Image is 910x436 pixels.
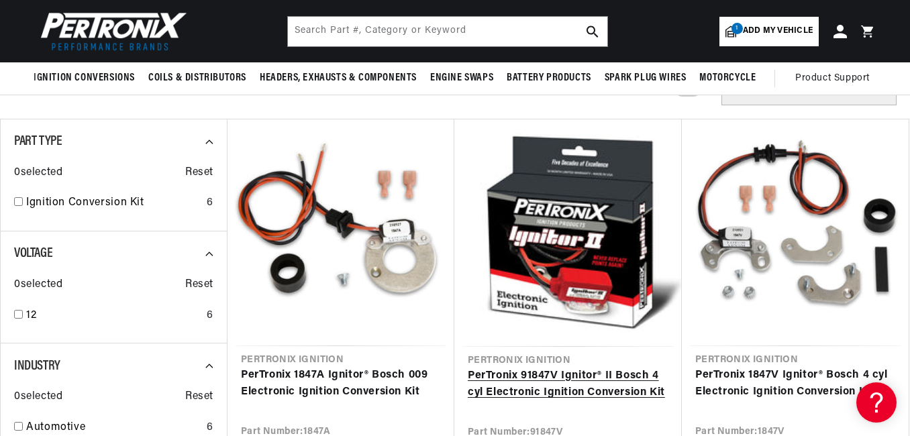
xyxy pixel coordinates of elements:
summary: Product Support [795,62,876,95]
span: 0 selected [14,164,62,182]
summary: Engine Swaps [423,62,500,94]
span: 0 selected [14,388,62,406]
img: Pertronix [34,8,188,54]
a: Ignition Conversion Kit [26,195,201,212]
span: Add my vehicle [743,25,813,38]
span: 0 selected [14,276,62,294]
input: Search Part #, Category or Keyword [288,17,607,46]
a: PerTronix 1847V Ignitor® Bosch 4 cyl Electronic Ignition Conversion Kit [695,367,895,401]
span: 1 [731,23,743,34]
span: Headers, Exhausts & Components [260,71,417,85]
summary: Headers, Exhausts & Components [253,62,423,94]
span: Ignition Conversions [34,71,135,85]
summary: Battery Products [500,62,598,94]
span: Industry [14,360,60,373]
div: 6 [207,195,213,212]
span: Coils & Distributors [148,71,246,85]
summary: Coils & Distributors [142,62,253,94]
a: 1Add my vehicle [719,17,819,46]
span: Reset [185,164,213,182]
button: search button [578,17,607,46]
span: Spark Plug Wires [605,71,687,85]
span: Motorcycle [699,71,756,85]
span: Part Type [14,135,62,148]
summary: Motorcycle [693,62,762,94]
a: PerTronix 91847V Ignitor® II Bosch 4 cyl Electronic Ignition Conversion Kit [468,368,668,402]
summary: Spark Plug Wires [598,62,693,94]
span: Product Support [795,71,870,86]
span: Reset [185,276,213,294]
span: Voltage [14,247,52,260]
summary: Ignition Conversions [34,62,142,94]
span: Reset [185,388,213,406]
a: 12 [26,307,201,325]
span: Battery Products [507,71,591,85]
a: PerTronix 1847A Ignitor® Bosch 009 Electronic Ignition Conversion Kit [241,367,441,401]
span: Engine Swaps [430,71,493,85]
div: 6 [207,307,213,325]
